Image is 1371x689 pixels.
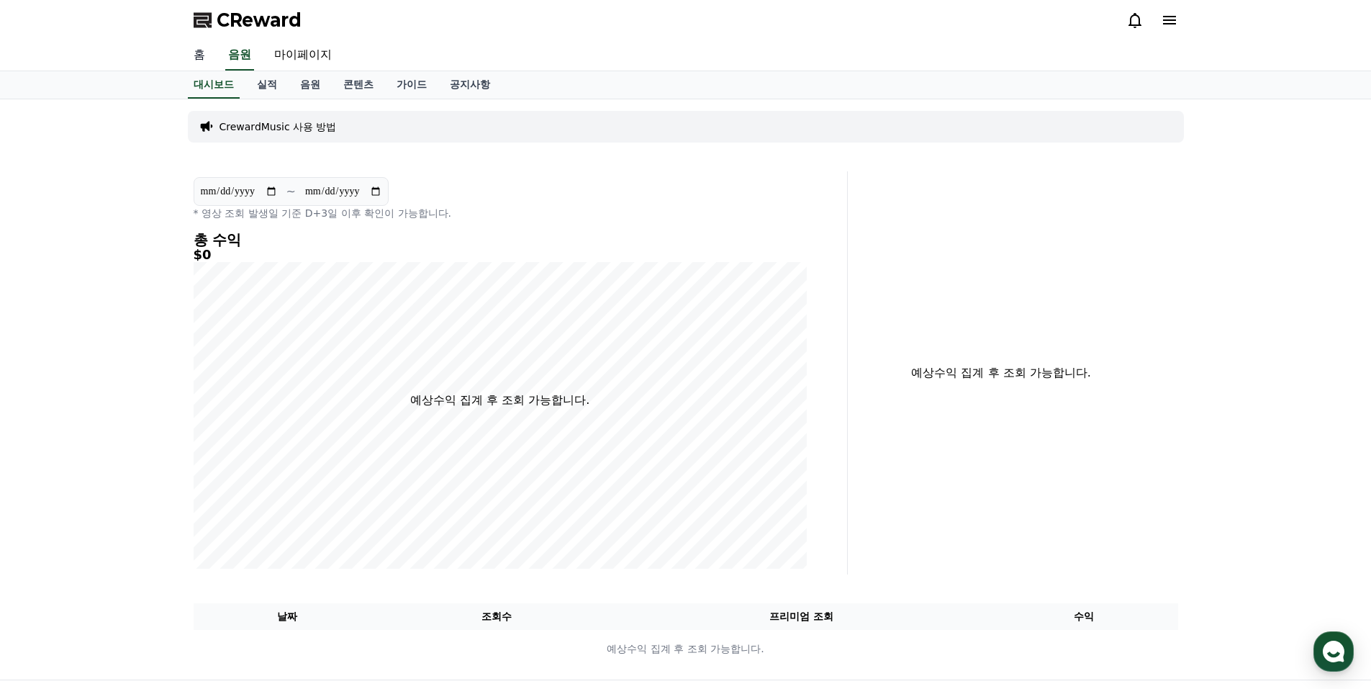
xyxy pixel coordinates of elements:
[186,456,276,492] a: 설정
[182,40,217,71] a: 홈
[132,479,149,490] span: 대화
[220,120,337,134] a: CrewardMusic 사용 방법
[612,603,990,630] th: 프리미엄 조회
[438,71,502,99] a: 공지사항
[217,9,302,32] span: CReward
[289,71,332,99] a: 음원
[222,478,240,490] span: 설정
[188,71,240,99] a: 대시보드
[381,603,612,630] th: 조회수
[332,71,385,99] a: 콘텐츠
[859,364,1144,382] p: 예상수익 집계 후 조회 가능합니다.
[225,40,254,71] a: 음원
[194,641,1177,657] p: 예상수익 집계 후 조회 가능합니다.
[95,456,186,492] a: 대화
[194,9,302,32] a: CReward
[263,40,343,71] a: 마이페이지
[194,603,381,630] th: 날짜
[385,71,438,99] a: 가이드
[194,232,807,248] h4: 총 수익
[194,248,807,262] h5: $0
[45,478,54,490] span: 홈
[4,456,95,492] a: 홈
[245,71,289,99] a: 실적
[194,206,807,220] p: * 영상 조회 발생일 기준 D+3일 이후 확인이 가능합니다.
[410,392,589,409] p: 예상수익 집계 후 조회 가능합니다.
[990,603,1178,630] th: 수익
[286,183,296,200] p: ~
